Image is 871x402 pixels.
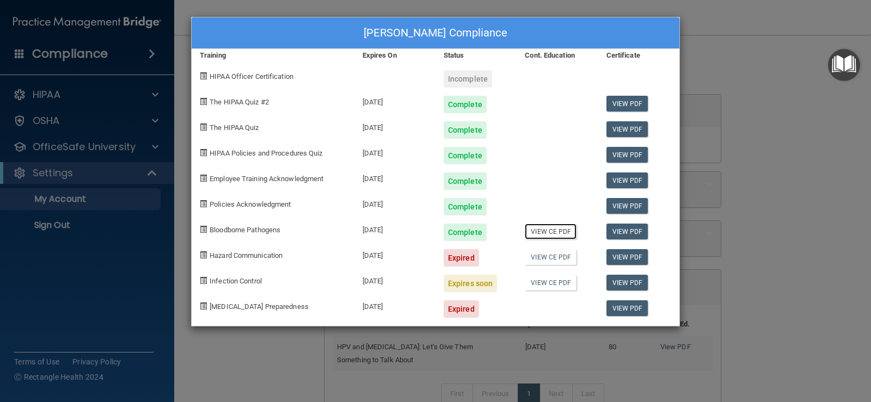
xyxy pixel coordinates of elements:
[192,17,679,49] div: [PERSON_NAME] Compliance
[210,123,259,132] span: The HIPAA Quiz
[210,277,262,285] span: Infection Control
[444,70,492,88] div: Incomplete
[354,292,436,318] div: [DATE]
[606,300,648,316] a: View PDF
[354,113,436,139] div: [DATE]
[444,300,479,318] div: Expired
[354,49,436,62] div: Expires On
[354,190,436,215] div: [DATE]
[444,172,487,190] div: Complete
[444,275,497,292] div: Expires soon
[444,121,487,139] div: Complete
[192,49,354,62] div: Training
[817,327,858,369] iframe: Drift Widget Chat Controller
[606,121,648,137] a: View PDF
[444,147,487,164] div: Complete
[354,267,436,292] div: [DATE]
[210,226,280,234] span: Bloodborne Pathogens
[598,49,679,62] div: Certificate
[517,49,598,62] div: Cont. Education
[210,251,283,259] span: Hazard Communication
[354,164,436,190] div: [DATE]
[444,198,487,215] div: Complete
[444,96,487,113] div: Complete
[606,198,648,214] a: View PDF
[606,96,648,112] a: View PDF
[210,98,269,106] span: The HIPAA Quiz #2
[354,215,436,241] div: [DATE]
[444,249,479,267] div: Expired
[525,275,576,290] a: View CE PDF
[606,224,648,239] a: View PDF
[606,249,648,265] a: View PDF
[606,275,648,290] a: View PDF
[436,49,517,62] div: Status
[444,224,487,241] div: Complete
[525,249,576,265] a: View CE PDF
[828,49,860,81] button: Open Resource Center
[210,175,323,183] span: Employee Training Acknowledgment
[210,72,293,81] span: HIPAA Officer Certification
[210,302,309,311] span: [MEDICAL_DATA] Preparedness
[354,88,436,113] div: [DATE]
[525,224,576,239] a: View CE PDF
[354,241,436,267] div: [DATE]
[606,147,648,163] a: View PDF
[354,139,436,164] div: [DATE]
[210,149,322,157] span: HIPAA Policies and Procedures Quiz
[210,200,291,208] span: Policies Acknowledgment
[606,172,648,188] a: View PDF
